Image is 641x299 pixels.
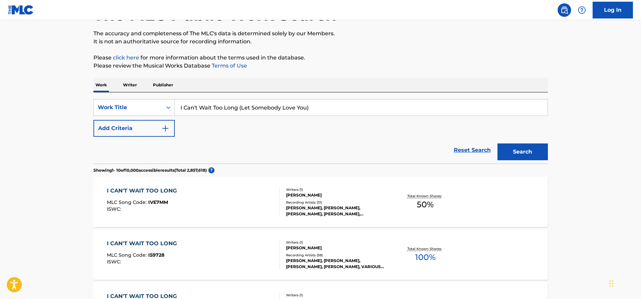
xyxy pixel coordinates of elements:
a: I CAN'T WAIT TOO LONGMLC Song Code:I59728ISWC:Writers (1)[PERSON_NAME]Recording Artists (58)[PERS... [93,229,548,280]
span: ? [208,167,214,173]
span: IVE7MM [148,199,168,205]
div: [PERSON_NAME] [286,245,388,251]
span: 100 % [415,251,436,263]
form: Search Form [93,99,548,164]
p: Showing 1 - 10 of 10,000 accessible results (Total 2,857,618 ) [93,167,207,173]
div: [PERSON_NAME] [286,192,388,198]
button: Search [497,143,548,160]
div: I CAN'T WAIT TOO LONG [107,187,180,195]
img: 9d2ae6d4665cec9f34b9.svg [161,124,169,132]
img: help [578,6,586,14]
p: Work [93,78,109,92]
span: 50 % [417,199,434,211]
p: Writer [121,78,139,92]
p: Total Known Shares: [407,194,443,199]
a: I CAN'T WAIT TOO LONGMLC Song Code:IVE7MMISWC:Writers (1)[PERSON_NAME]Recording Artists (31)[PERS... [93,177,548,227]
p: Total Known Shares: [407,246,443,251]
a: Public Search [558,3,571,17]
div: I CAN'T WAIT TOO LONG [107,240,180,248]
div: Writers ( 1 ) [286,293,388,298]
span: MLC Song Code : [107,252,148,258]
span: ISWC : [107,206,123,212]
iframe: Chat Widget [607,267,641,299]
div: [PERSON_NAME], [PERSON_NAME], [PERSON_NAME], [PERSON_NAME], [PERSON_NAME] [286,205,388,217]
a: Log In [593,2,633,18]
div: Writers ( 1 ) [286,240,388,245]
p: The accuracy and completeness of The MLC's data is determined solely by our Members. [93,30,548,38]
p: Please review the Musical Works Database [93,62,548,70]
div: [PERSON_NAME], [PERSON_NAME], [PERSON_NAME], [PERSON_NAME], VARIOUS ARTISTS, [PERSON_NAME] [286,258,388,270]
div: Help [575,3,589,17]
span: ISWC : [107,259,123,265]
a: click here [113,54,139,61]
div: Work Title [98,103,158,112]
div: Recording Artists ( 31 ) [286,200,388,205]
p: Publisher [151,78,175,92]
span: I59728 [148,252,164,258]
span: MLC Song Code : [107,199,148,205]
a: Reset Search [450,143,494,158]
img: MLC Logo [8,5,34,15]
img: search [560,6,568,14]
a: Terms of Use [210,62,247,69]
p: Please for more information about the terms used in the database. [93,54,548,62]
p: It is not an authoritative source for recording information. [93,38,548,46]
button: Add Criteria [93,120,175,137]
div: Drag [609,273,613,294]
div: Recording Artists ( 58 ) [286,253,388,258]
div: Writers ( 1 ) [286,187,388,192]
